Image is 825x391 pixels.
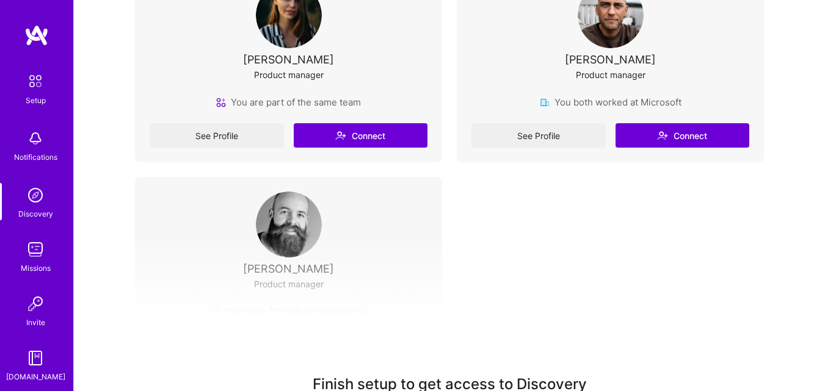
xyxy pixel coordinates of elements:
div: Invite [26,316,45,329]
div: Discovery [18,207,53,220]
div: Product manager [254,68,324,81]
img: discovery [23,183,48,207]
img: guide book [23,346,48,370]
div: You are part of the same team [216,96,361,109]
div: Notifications [14,151,57,163]
div: Product manager [576,68,645,81]
img: User Avatar [256,192,322,257]
div: [PERSON_NAME] [565,53,656,66]
div: [DOMAIN_NAME] [6,370,65,383]
div: You both worked at Microsoft [540,96,681,109]
img: logo [24,24,49,46]
div: [PERSON_NAME] [243,53,334,66]
img: setup [23,68,48,94]
img: Invite [23,292,48,316]
div: Setup [26,94,46,107]
img: teamwork [23,237,48,262]
img: company icon [540,98,550,107]
img: team [216,98,226,107]
img: bell [23,126,48,151]
div: Missions [21,262,51,274]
